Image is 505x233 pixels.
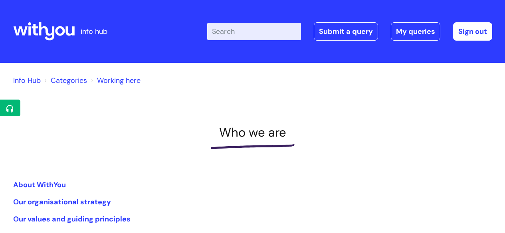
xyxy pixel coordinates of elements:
[314,22,378,41] a: Submit a query
[43,74,87,87] li: Solution home
[97,76,141,85] a: Working here
[51,76,87,85] a: Categories
[13,214,131,224] a: Our values and guiding principles
[391,22,440,41] a: My queries
[81,25,107,38] p: info hub
[453,22,492,41] a: Sign out
[13,76,41,85] a: Info Hub
[207,22,492,41] div: | -
[207,23,301,40] input: Search
[13,180,66,190] a: About WithYou
[13,125,492,140] h1: Who we are
[13,197,111,207] a: Our organisational strategy
[89,74,141,87] li: Working here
